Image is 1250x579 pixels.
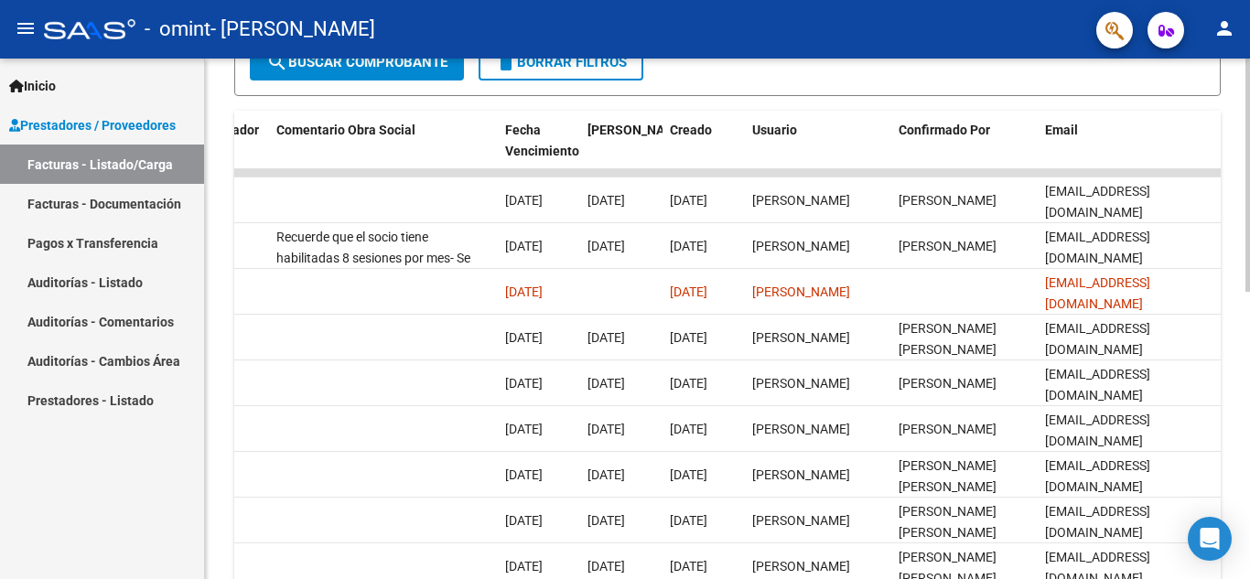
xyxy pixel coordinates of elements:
[670,513,707,528] span: [DATE]
[276,123,415,137] span: Comentario Obra Social
[1213,17,1235,39] mat-icon: person
[752,467,850,482] span: [PERSON_NAME]
[587,330,625,345] span: [DATE]
[587,239,625,253] span: [DATE]
[899,422,997,436] span: [PERSON_NAME]
[1045,184,1150,220] span: [EMAIL_ADDRESS][DOMAIN_NAME]
[1045,275,1150,311] span: [EMAIL_ADDRESS][DOMAIN_NAME]
[505,376,543,391] span: [DATE]
[752,330,850,345] span: [PERSON_NAME]
[9,76,56,96] span: Inicio
[1038,111,1221,191] datatable-header-cell: Email
[505,513,543,528] span: [DATE]
[210,9,375,49] span: - [PERSON_NAME]
[670,422,707,436] span: [DATE]
[752,284,850,299] span: [PERSON_NAME]
[899,504,997,540] span: [PERSON_NAME] [PERSON_NAME]
[587,559,625,574] span: [DATE]
[1045,504,1150,540] span: [EMAIL_ADDRESS][DOMAIN_NAME]
[505,193,543,208] span: [DATE]
[587,513,625,528] span: [DATE]
[899,193,997,208] span: [PERSON_NAME]
[670,239,707,253] span: [DATE]
[1188,517,1232,561] div: Open Intercom Messenger
[498,111,580,191] datatable-header-cell: Fecha Vencimiento
[670,376,707,391] span: [DATE]
[752,513,850,528] span: [PERSON_NAME]
[266,54,447,70] span: Buscar Comprobante
[505,330,543,345] span: [DATE]
[670,123,712,137] span: Creado
[145,9,210,49] span: - omint
[752,376,850,391] span: [PERSON_NAME]
[276,230,486,306] span: Recuerde que el socio tiene habilitadas 8 sesiones por mes- Se solicita facturar sienore lo habil...
[899,239,997,253] span: [PERSON_NAME]
[505,123,579,158] span: Fecha Vencimiento
[479,44,643,80] button: Borrar Filtros
[899,376,997,391] span: [PERSON_NAME]
[670,330,707,345] span: [DATE]
[1045,230,1150,265] span: [EMAIL_ADDRESS][DOMAIN_NAME]
[670,284,707,299] span: [DATE]
[752,123,797,137] span: Usuario
[505,559,543,574] span: [DATE]
[495,54,627,70] span: Borrar Filtros
[587,467,625,482] span: [DATE]
[495,51,517,73] mat-icon: delete
[15,17,37,39] mat-icon: menu
[899,123,990,137] span: Confirmado Por
[250,44,464,80] button: Buscar Comprobante
[1045,123,1078,137] span: Email
[505,284,543,299] span: [DATE]
[670,467,707,482] span: [DATE]
[899,321,997,357] span: [PERSON_NAME] [PERSON_NAME]
[269,111,498,191] datatable-header-cell: Comentario Obra Social
[663,111,745,191] datatable-header-cell: Creado
[9,115,176,135] span: Prestadores / Proveedores
[587,123,686,137] span: [PERSON_NAME]
[891,111,1038,191] datatable-header-cell: Confirmado Por
[752,193,850,208] span: [PERSON_NAME]
[670,193,707,208] span: [DATE]
[752,422,850,436] span: [PERSON_NAME]
[580,111,663,191] datatable-header-cell: Fecha Confimado
[266,51,288,73] mat-icon: search
[1045,413,1150,448] span: [EMAIL_ADDRESS][DOMAIN_NAME]
[1045,367,1150,402] span: [EMAIL_ADDRESS][DOMAIN_NAME]
[670,559,707,574] span: [DATE]
[899,458,997,494] span: [PERSON_NAME] [PERSON_NAME]
[505,239,543,253] span: [DATE]
[587,193,625,208] span: [DATE]
[505,422,543,436] span: [DATE]
[752,239,850,253] span: [PERSON_NAME]
[587,422,625,436] span: [DATE]
[752,559,850,574] span: [PERSON_NAME]
[587,376,625,391] span: [DATE]
[745,111,891,191] datatable-header-cell: Usuario
[505,467,543,482] span: [DATE]
[1045,321,1150,357] span: [EMAIL_ADDRESS][DOMAIN_NAME]
[1045,458,1150,494] span: [EMAIL_ADDRESS][DOMAIN_NAME]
